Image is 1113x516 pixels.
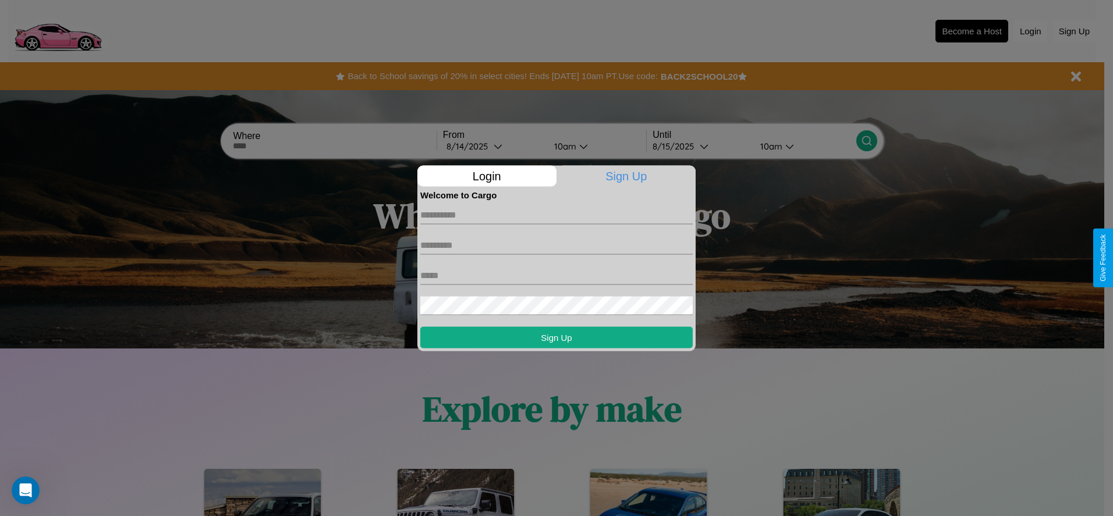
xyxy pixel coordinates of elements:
[12,476,40,504] iframe: Intercom live chat
[420,326,693,348] button: Sign Up
[1099,234,1107,282] div: Give Feedback
[420,190,693,200] h4: Welcome to Cargo
[557,165,696,186] p: Sign Up
[417,165,556,186] p: Login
